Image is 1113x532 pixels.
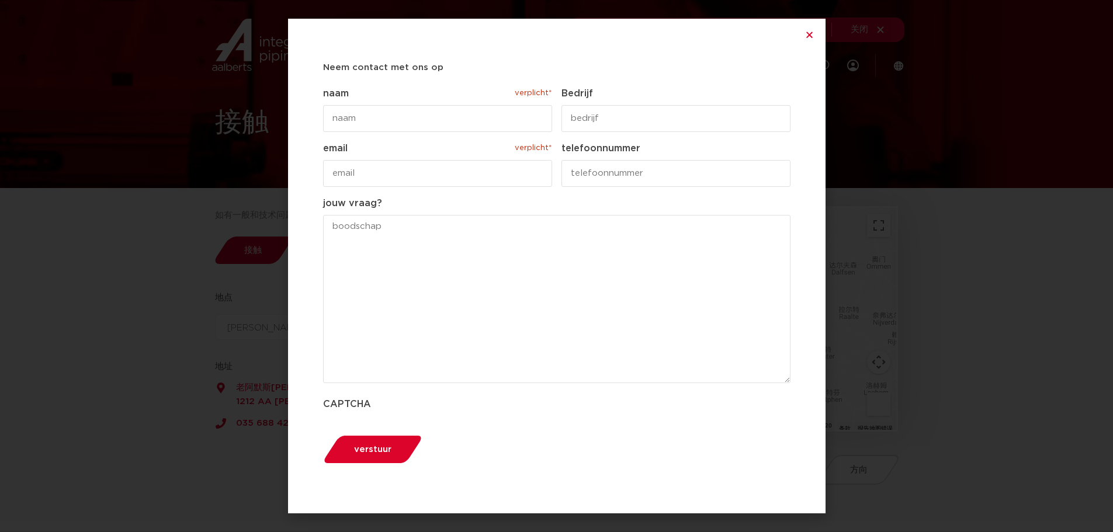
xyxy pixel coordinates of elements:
label: naam [323,86,552,100]
label: Bedrijf [561,86,790,100]
label: jouw vraag? [323,196,790,210]
input: naam [323,105,552,132]
input: bedrijf [561,105,790,132]
a: Close [805,30,814,39]
button: verstuur [319,434,426,464]
span: verstuur [354,445,391,454]
span: verplicht* [514,86,552,100]
label: telefoonnummer [561,141,790,155]
label: email [323,141,552,155]
label: CAPTCHA [323,397,790,411]
input: telefoonnummer [561,160,790,187]
span: verplicht* [514,141,552,155]
h5: Neem contact met ons op [323,58,790,77]
input: email [323,160,552,187]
